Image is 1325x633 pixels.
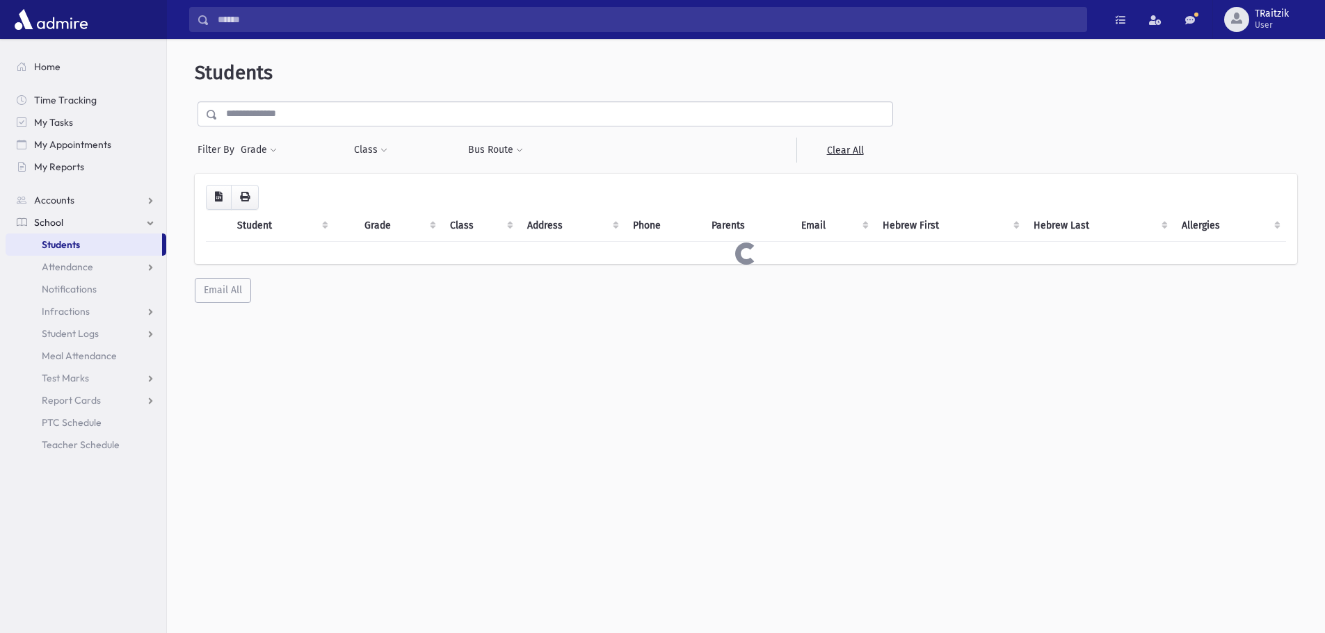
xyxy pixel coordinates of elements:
th: Class [442,210,520,242]
span: School [34,216,63,229]
a: School [6,211,166,233]
span: Infractions [42,305,90,318]
th: Grade [356,210,441,242]
a: My Tasks [6,111,166,133]
span: My Appointments [34,138,111,151]
a: Time Tracking [6,89,166,111]
a: Students [6,233,162,256]
span: Time Tracking [34,94,97,106]
a: Meal Attendance [6,345,166,367]
span: Students [42,238,80,251]
a: Attendance [6,256,166,278]
span: Meal Attendance [42,350,117,362]
span: TRaitzik [1255,8,1289,19]
span: Student Logs [42,327,99,340]
input: Search [209,7,1086,32]
a: Teacher Schedule [6,434,166,456]
img: AdmirePro [11,6,91,33]
button: Email All [195,278,251,303]
a: Home [6,56,166,78]
span: Home [34,60,61,73]
span: My Reports [34,161,84,173]
th: Address [519,210,625,242]
a: Clear All [796,138,893,163]
span: Accounts [34,194,74,206]
span: Teacher Schedule [42,438,120,451]
a: Test Marks [6,367,166,389]
a: Student Logs [6,322,166,345]
th: Hebrew Last [1025,210,1174,242]
th: Hebrew First [874,210,1025,242]
span: My Tasks [34,116,73,129]
span: Filter By [198,142,240,157]
button: Class [353,138,388,163]
a: Accounts [6,189,166,211]
span: Students [195,61,273,84]
span: Report Cards [42,394,101,406]
button: CSV [206,185,232,210]
th: Email [793,210,874,242]
a: My Appointments [6,133,166,156]
span: Test Marks [42,372,89,384]
a: PTC Schedule [6,411,166,434]
th: Student [229,210,334,242]
th: Parents [703,210,793,242]
button: Bus Route [467,138,524,163]
span: User [1255,19,1289,31]
th: Phone [625,210,703,242]
span: Notifications [42,283,97,295]
th: Allergies [1173,210,1286,242]
span: PTC Schedule [42,416,102,429]
a: Infractions [6,300,166,322]
a: My Reports [6,156,166,178]
button: Grade [240,138,278,163]
a: Notifications [6,278,166,300]
button: Print [231,185,259,210]
span: Attendance [42,261,93,273]
a: Report Cards [6,389,166,411]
